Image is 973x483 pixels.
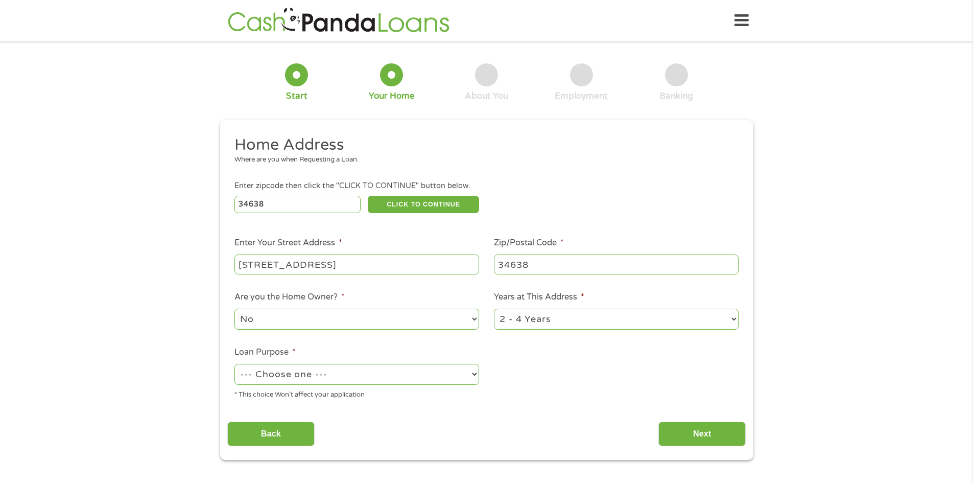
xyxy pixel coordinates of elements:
[234,386,479,400] div: * This choice Won’t affect your application
[234,238,342,248] label: Enter Your Street Address
[225,6,453,35] img: GetLoanNow Logo
[234,292,345,303] label: Are you the Home Owner?
[555,90,608,102] div: Employment
[494,238,564,248] label: Zip/Postal Code
[234,180,738,192] div: Enter zipcode then click the "CLICK TO CONTINUE" button below.
[234,347,296,358] label: Loan Purpose
[227,422,315,447] input: Back
[659,90,693,102] div: Banking
[494,292,584,303] label: Years at This Address
[234,155,731,165] div: Where are you when Requesting a Loan.
[234,135,731,155] h2: Home Address
[234,196,361,213] input: Enter Zipcode (e.g 01510)
[286,90,307,102] div: Start
[234,255,479,274] input: 1 Main Street
[465,90,508,102] div: About You
[369,90,415,102] div: Your Home
[658,422,746,447] input: Next
[368,196,479,213] button: CLICK TO CONTINUE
